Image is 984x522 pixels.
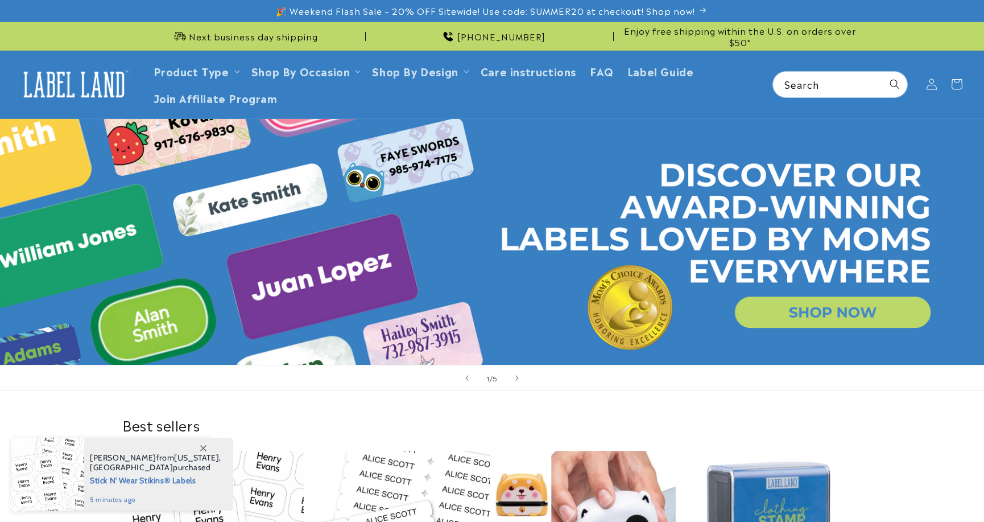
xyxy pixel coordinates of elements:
[13,63,135,106] a: Label Land
[17,67,131,102] img: Label Land
[251,64,350,77] span: Shop By Occasion
[189,31,318,42] span: Next business day shipping
[90,453,221,472] span: from , purchased
[490,372,493,384] span: /
[621,57,701,84] a: Label Guide
[276,5,695,17] span: 🎉 Weekend Flash Sale – 20% OFF Sitewide! Use code: SUMMER20 at checkout! Shop now!
[882,72,907,97] button: Search
[122,416,862,434] h2: Best sellers
[618,22,862,50] div: Announcement
[618,25,862,47] span: Enjoy free shipping within the U.S. on orders over $50*
[474,57,583,84] a: Care instructions
[583,57,621,84] a: FAQ
[122,22,366,50] div: Announcement
[505,365,530,391] button: Next slide
[90,462,173,472] span: [GEOGRAPHIC_DATA]
[154,91,278,104] span: Join Affiliate Program
[627,64,694,77] span: Label Guide
[481,64,576,77] span: Care instructions
[365,57,473,84] summary: Shop By Design
[154,63,229,79] a: Product Type
[245,57,366,84] summary: Shop By Occasion
[147,57,245,84] summary: Product Type
[493,372,498,384] span: 5
[590,64,614,77] span: FAQ
[147,84,284,111] a: Join Affiliate Program
[457,31,545,42] span: [PHONE_NUMBER]
[90,453,156,463] span: [PERSON_NAME]
[174,453,219,463] span: [US_STATE]
[454,365,479,391] button: Previous slide
[372,63,458,79] a: Shop By Design
[370,22,614,50] div: Announcement
[486,372,490,384] span: 1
